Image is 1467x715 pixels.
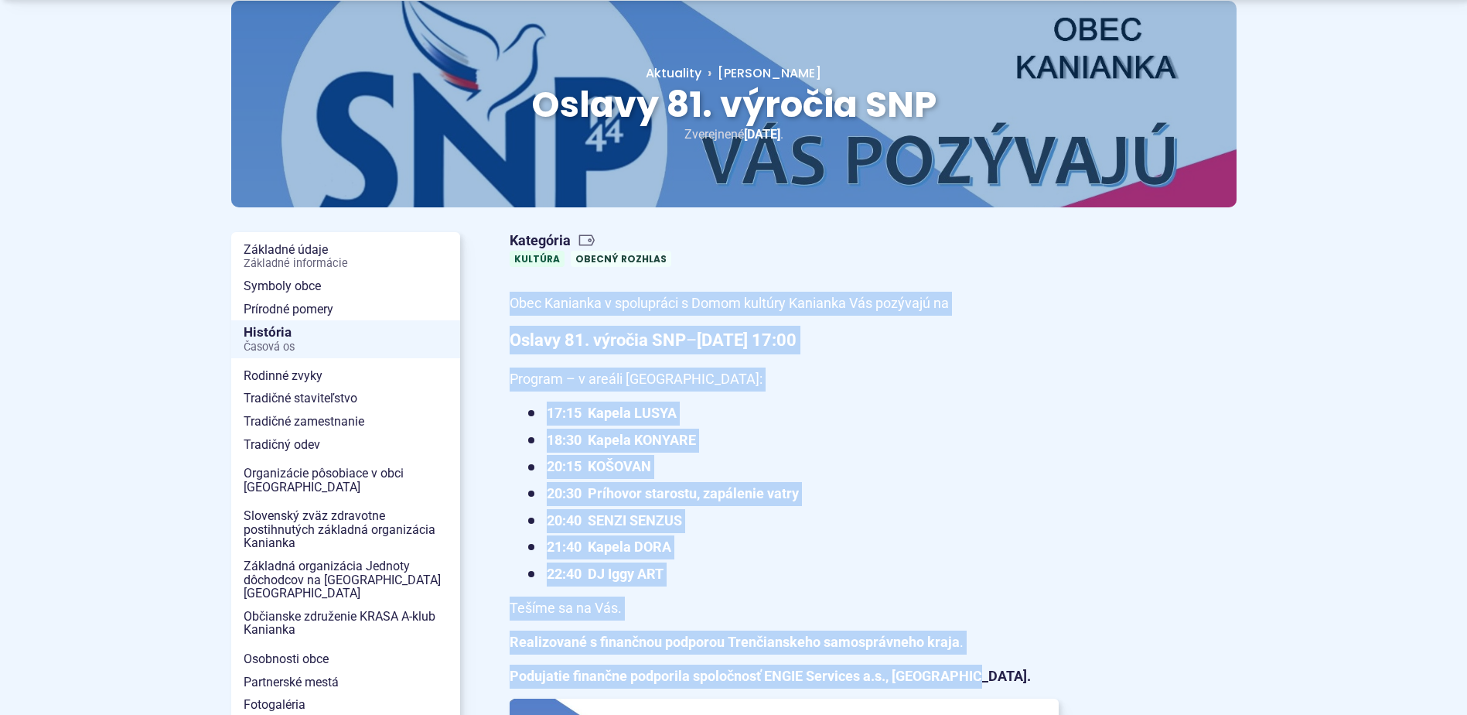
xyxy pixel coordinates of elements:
span: Tradičné zamestnanie [244,410,448,433]
strong: 21:40 Kapela DORA [547,539,671,555]
a: Prírodné pomery [231,298,460,321]
span: Slovenský zväz zdravotne postihnutých základná organizácia Kanianka [244,505,448,555]
span: Základné údaje [244,238,448,275]
span: Kategória [510,232,677,250]
strong: 20:40 SENZI SENZUS [547,512,682,529]
span: Základná organizácia Jednoty dôchodcov na [GEOGRAPHIC_DATA] [GEOGRAPHIC_DATA] [244,555,448,605]
strong: 22:40 DJ Iggy ART [547,566,664,582]
span: Rodinné zvyky [244,364,448,388]
a: Kultúra [510,251,565,267]
strong: 20:15 KOŠOVAN [547,458,651,474]
span: Symboly obce [244,275,448,298]
p: Tešíme sa na Vás. [510,597,1059,621]
a: HistóriaČasová os [231,320,460,358]
a: Rodinné zvyky [231,364,460,388]
strong: [DATE] 17:00 [697,330,797,350]
a: Základné údajeZákladné informácie [231,238,460,275]
strong: Oslavy 81. výročia SNP [510,330,686,350]
span: Oslavy 81. výročia SNP [531,80,936,129]
a: Aktuality [646,64,701,82]
span: Základné informácie [244,258,448,270]
p: . [510,631,1059,655]
a: Organizácie pôsobiace v obci [GEOGRAPHIC_DATA] [231,462,460,498]
span: História [244,320,448,358]
p: Program – v areáli [GEOGRAPHIC_DATA]: [510,368,1059,392]
strong: 18:30 Kapela KONYARE [547,432,696,448]
a: Osobnosti obce [231,648,460,671]
a: [PERSON_NAME] [701,64,821,82]
span: Tradičné staviteľstvo [244,387,448,410]
span: [DATE] [744,127,780,142]
span: Tradičný odev [244,433,448,457]
p: – [510,326,1059,354]
a: Symboly obce [231,275,460,298]
span: Občianske združenie KRASA A-klub Kanianka [244,605,448,641]
strong: Realizované s finančnou podporou Trenčianskeho samosprávneho kraja [510,634,960,650]
a: Obecný rozhlas [571,251,671,267]
a: Základná organizácia Jednoty dôchodcov na [GEOGRAPHIC_DATA] [GEOGRAPHIC_DATA] [231,555,460,605]
span: Partnerské mestá [244,671,448,694]
span: Časová os [244,341,448,354]
p: Obec Kanianka v spolupráci s Domom kultúry Kanianka Vás pozývajú na [510,292,1059,316]
span: Osobnosti obce [244,648,448,671]
a: Tradičný odev [231,433,460,457]
p: Zverejnené . [281,124,1187,145]
span: Organizácie pôsobiace v obci [GEOGRAPHIC_DATA] [244,462,448,498]
a: Tradičné staviteľstvo [231,387,460,410]
span: Prírodné pomery [244,298,448,321]
strong: 20:30 Príhovor starostu, zapálenie vatry [547,485,799,501]
a: Tradičné zamestnanie [231,410,460,433]
a: Slovenský zväz zdravotne postihnutých základná organizácia Kanianka [231,505,460,555]
strong: Podujatie finančne podporila spoločnosť ENGIE Services a.s., [GEOGRAPHIC_DATA]. [510,668,1031,684]
strong: 17:15 Kapela LUSYA [547,405,677,421]
span: [PERSON_NAME] [718,64,821,82]
a: Partnerské mestá [231,671,460,694]
a: Občianske združenie KRASA A-klub Kanianka [231,605,460,641]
